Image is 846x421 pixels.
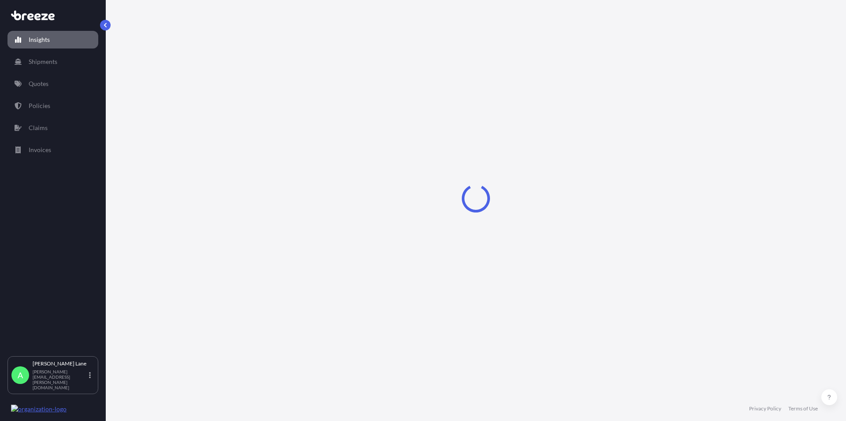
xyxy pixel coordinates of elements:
img: organization-logo [11,405,67,414]
p: Policies [29,101,50,110]
a: Insights [7,31,98,48]
span: A [18,371,23,380]
a: Invoices [7,141,98,159]
p: Claims [29,123,48,132]
p: [PERSON_NAME] Lane [33,360,87,367]
a: Shipments [7,53,98,71]
a: Claims [7,119,98,137]
a: Privacy Policy [749,405,781,412]
a: Quotes [7,75,98,93]
p: Invoices [29,145,51,154]
p: [PERSON_NAME][EMAIL_ADDRESS][PERSON_NAME][DOMAIN_NAME] [33,369,87,390]
p: Shipments [29,57,57,66]
a: Policies [7,97,98,115]
p: Insights [29,35,50,44]
p: Quotes [29,79,48,88]
a: Terms of Use [788,405,818,412]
